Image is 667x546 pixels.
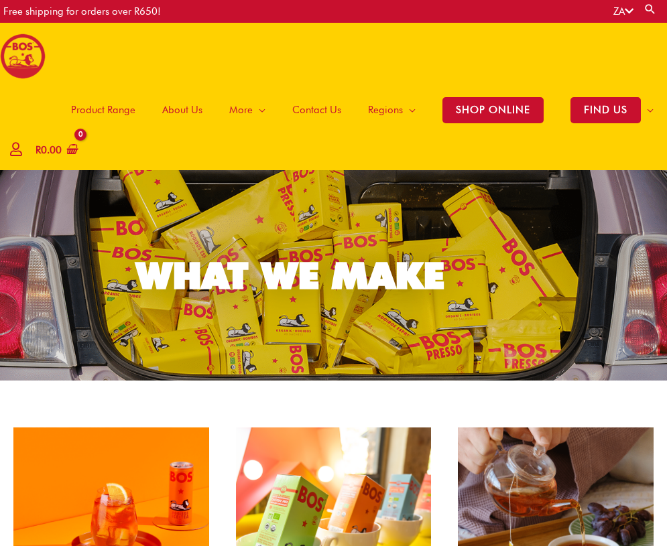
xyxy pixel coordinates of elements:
[48,90,667,130] nav: Site Navigation
[229,90,253,130] span: More
[71,90,135,130] span: Product Range
[442,97,544,123] span: SHOP ONLINE
[216,90,279,130] a: More
[36,144,41,156] span: R
[279,90,355,130] a: Contact Us
[368,90,403,130] span: Regions
[570,97,641,123] span: FIND US
[355,90,429,130] a: Regions
[58,90,149,130] a: Product Range
[149,90,216,130] a: About Us
[33,135,78,165] a: View Shopping Cart, empty
[644,3,657,15] a: Search button
[136,257,444,294] div: WHAT WE MAKE
[292,90,341,130] span: Contact Us
[613,5,633,17] a: ZA
[429,90,557,130] a: SHOP ONLINE
[162,90,202,130] span: About Us
[36,144,62,156] bdi: 0.00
